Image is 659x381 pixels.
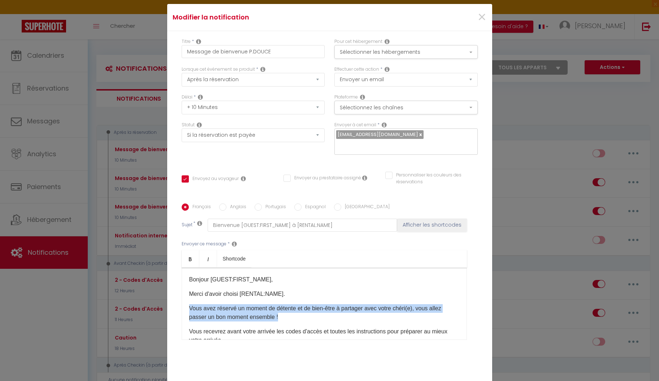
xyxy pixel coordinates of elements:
i: Event Occur [260,66,265,72]
label: Effectuer cette action [334,66,379,73]
label: Titre [182,38,191,45]
button: Sélectionner les hébergements [334,45,478,59]
button: Close [477,10,486,25]
i: Action Channel [360,94,365,100]
label: Envoyer ce message [182,241,226,248]
label: Délai [182,94,192,101]
i: Action Type [385,66,390,72]
p: Merci d'avoir choisi [RENTAL:NAME]. [189,290,459,298]
i: Envoyer au voyageur [241,176,246,181]
span: × [477,6,486,28]
p: Vous avez réservé un moment de détente et de bien-être à partager avec votre chéri(e), vous allez... [189,304,459,321]
i: Recipient [382,122,387,128]
label: Français [189,203,211,211]
label: Envoyez au voyageur [189,175,239,183]
p: Bonjour [GUEST:FIRST_NAME], [189,275,459,284]
i: Subject [197,220,202,226]
i: Envoyer au prestataire si il est assigné [362,175,367,181]
label: Espagnol [302,203,326,211]
label: Pour cet hébergement [334,38,382,45]
label: Envoyer à cet email [334,122,376,128]
i: Booking status [197,122,202,128]
h4: Modifier la notification [173,12,379,22]
label: Lorsque cet événement se produit [182,66,255,73]
i: Action Time [198,94,203,100]
label: Statut [182,122,195,128]
button: Sélectionnez les chaînes [334,101,478,114]
i: Message [232,241,237,247]
a: Shortcode [217,250,252,267]
a: Italic [199,250,217,267]
label: Plateforme [334,94,358,101]
i: This Rental [385,39,390,44]
a: Bold [182,250,199,267]
label: [GEOGRAPHIC_DATA] [341,203,390,211]
p: Vous recevrez avant votre arrivée les codes d'accès et toutes les instructions pour préparer au m... [189,327,459,345]
label: Anglais [226,203,246,211]
i: Title [196,39,201,44]
label: Portugais [262,203,286,211]
label: Sujet [182,222,192,229]
button: Afficher les shortcodes [397,219,467,232]
span: [EMAIL_ADDRESS][DOMAIN_NAME] [338,131,418,138]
